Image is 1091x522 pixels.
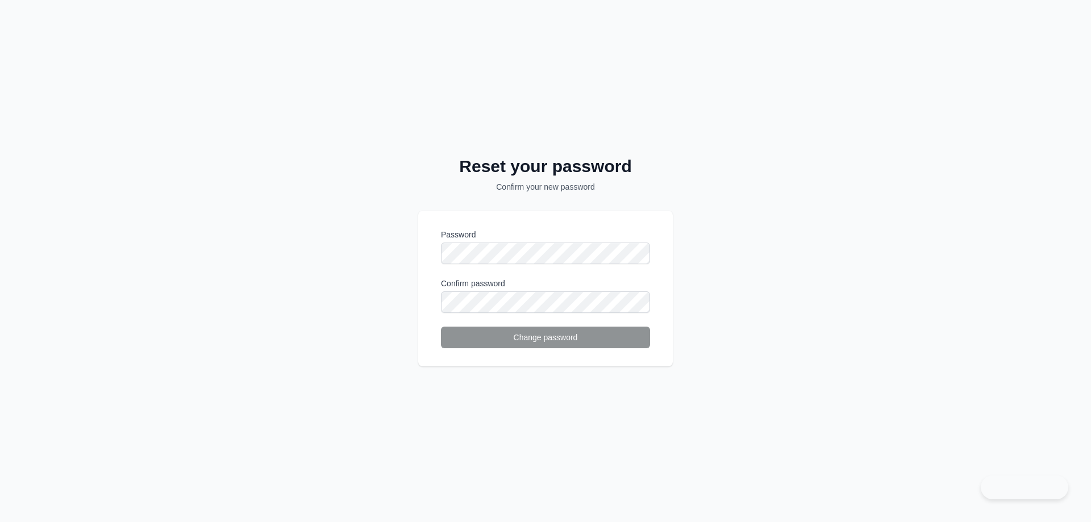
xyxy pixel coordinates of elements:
iframe: Toggle Customer Support [981,475,1068,499]
label: Password [441,229,650,240]
h2: Reset your password [418,156,673,177]
label: Confirm password [441,278,650,289]
p: Confirm your new password [418,181,673,193]
button: Change password [441,327,650,348]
